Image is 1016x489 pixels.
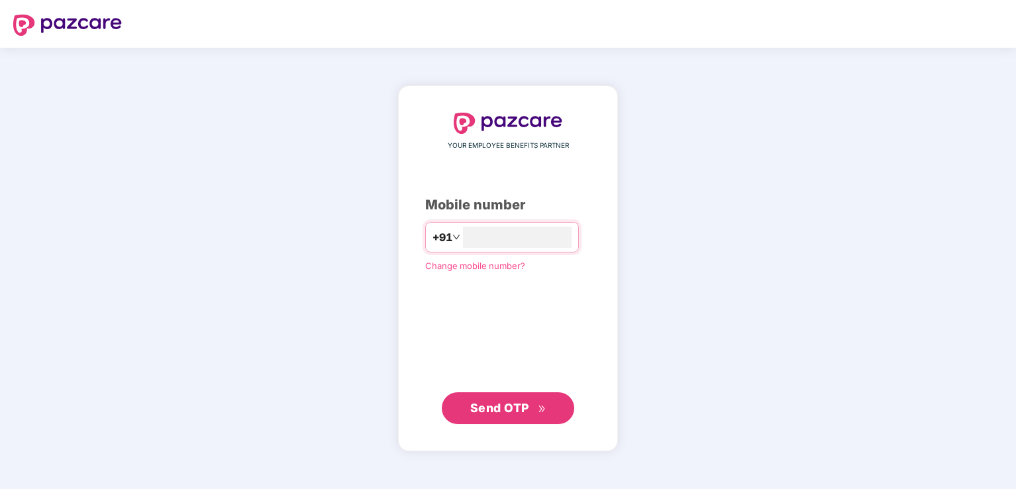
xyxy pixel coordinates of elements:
[538,405,546,413] span: double-right
[452,233,460,241] span: down
[454,113,562,134] img: logo
[425,195,591,215] div: Mobile number
[470,401,529,415] span: Send OTP
[425,260,525,271] a: Change mobile number?
[432,229,452,246] span: +91
[13,15,122,36] img: logo
[448,140,569,151] span: YOUR EMPLOYEE BENEFITS PARTNER
[442,392,574,424] button: Send OTPdouble-right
